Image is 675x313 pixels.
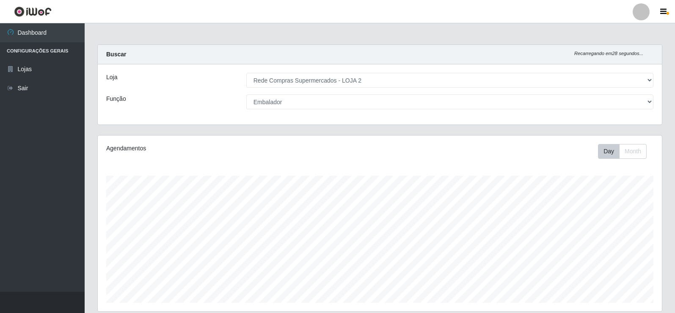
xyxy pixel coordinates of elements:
[598,144,647,159] div: First group
[106,73,117,82] label: Loja
[106,144,327,153] div: Agendamentos
[598,144,620,159] button: Day
[574,51,643,56] i: Recarregando em 28 segundos...
[598,144,653,159] div: Toolbar with button groups
[106,51,126,58] strong: Buscar
[14,6,52,17] img: CoreUI Logo
[106,94,126,103] label: Função
[619,144,647,159] button: Month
